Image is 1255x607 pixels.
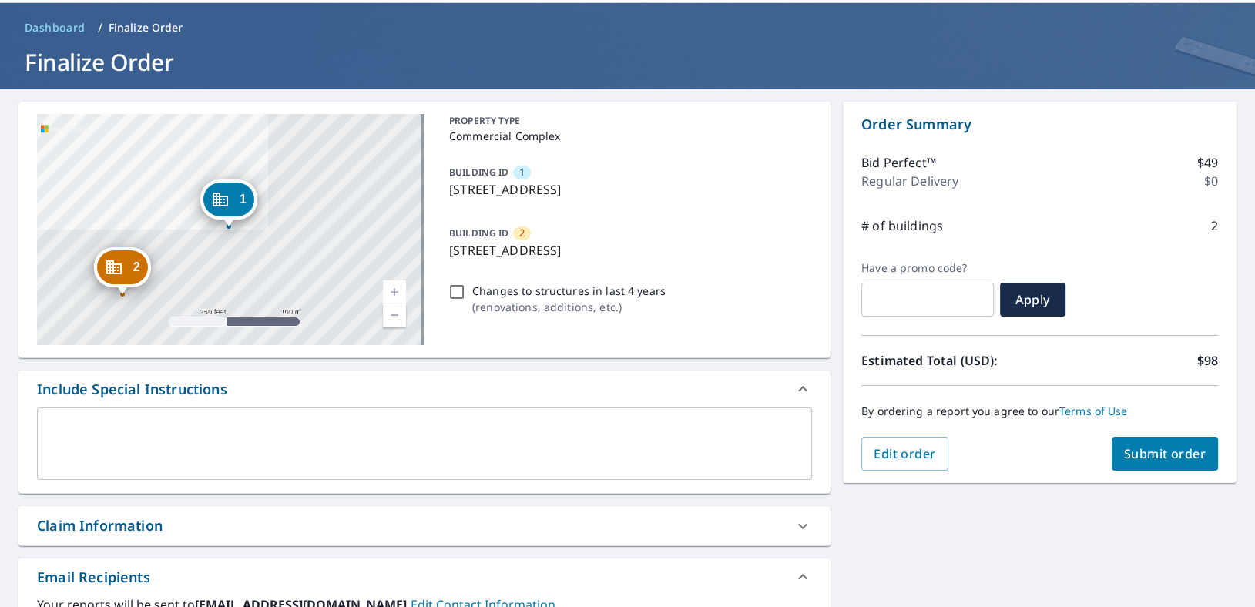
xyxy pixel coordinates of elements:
p: Changes to structures in last 4 years [472,283,666,299]
div: Email Recipients [18,558,831,595]
div: Include Special Instructions [37,379,227,400]
span: Apply [1012,291,1053,308]
p: Order Summary [861,114,1218,135]
div: Email Recipients [37,567,150,588]
a: Current Level 17, Zoom In [383,280,406,303]
p: # of buildings [861,216,943,235]
p: PROPERTY TYPE [449,114,806,128]
div: Include Special Instructions [18,371,831,407]
span: 1 [519,165,525,179]
span: 2 [133,261,140,273]
span: Dashboard [25,20,86,35]
div: Claim Information [18,506,831,545]
div: Dropped pin, building 1, Commercial property, 3120 Queens Way Winter Park, FL 32792 [200,179,257,227]
h1: Finalize Order [18,46,1237,78]
div: Claim Information [37,515,163,536]
p: $98 [1197,351,1218,370]
p: By ordering a report you agree to our [861,404,1218,418]
p: Commercial Complex [449,128,806,144]
li: / [98,18,102,37]
label: Have a promo code? [861,261,994,275]
p: $0 [1204,172,1218,190]
p: Bid Perfect™ [861,153,936,172]
p: [STREET_ADDRESS] [449,241,806,260]
p: Regular Delivery [861,172,958,190]
p: $49 [1197,153,1218,172]
a: Current Level 17, Zoom Out [383,303,406,327]
p: 2 [1211,216,1218,235]
p: ( renovations, additions, etc. ) [472,299,666,315]
button: Submit order [1112,437,1219,471]
p: BUILDING ID [449,226,508,240]
p: BUILDING ID [449,166,508,179]
nav: breadcrumb [18,15,1237,40]
span: 1 [240,193,247,205]
p: [STREET_ADDRESS] [449,180,806,199]
a: Dashboard [18,15,92,40]
p: Estimated Total (USD): [861,351,1040,370]
span: 2 [519,226,525,240]
span: Edit order [874,445,936,462]
div: Dropped pin, building 2, Commercial property, 7136 Swallow Run Winter Park, FL 32792 [94,247,151,295]
button: Apply [1000,283,1065,317]
span: Submit order [1124,445,1206,462]
p: Finalize Order [109,20,183,35]
button: Edit order [861,437,948,471]
a: Terms of Use [1059,404,1128,418]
